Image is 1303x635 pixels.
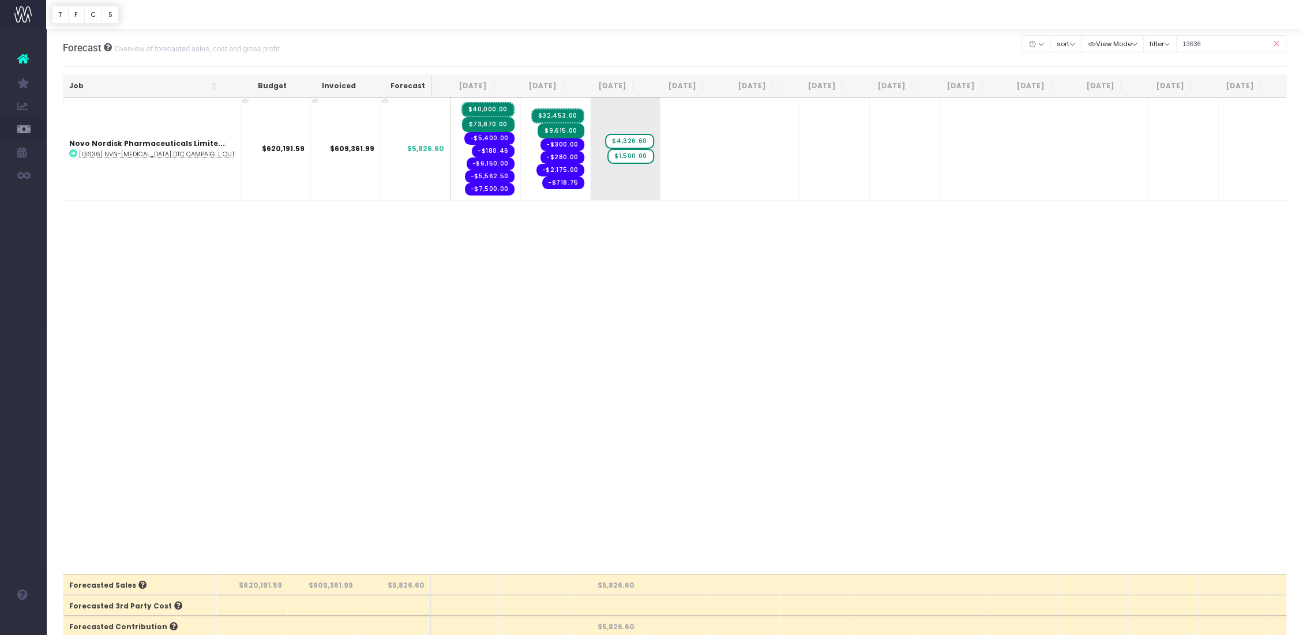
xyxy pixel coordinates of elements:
span: Forecast [63,42,102,54]
strong: $620,191.59 [262,144,305,153]
th: Apr 26: activate to sort column ascending [1060,75,1129,97]
th: $5,826.60 [359,574,431,595]
span: Streamtime order: PO11763 – Match [472,145,515,157]
td: : [63,97,241,200]
span: wayahead Sales Forecast Item [605,134,654,149]
div: Vertical button group [52,6,119,24]
th: Aug 25: activate to sort column ascending [502,75,572,97]
th: Jun 26: activate to sort column ascending [1199,75,1269,97]
button: T [52,6,69,24]
button: F [68,6,85,24]
span: Streamtime order: PO11793 – Melissa Turkington Creative [465,183,515,196]
button: S [102,6,119,24]
span: Forecasted Sales [69,580,147,591]
span: Streamtime Invoice: INV-4966 – [13636] NVN-Wegovy DTC Campaign Production & Roll Out [462,117,515,132]
span: Streamtime order: PO11780 – Dunc Blair [465,170,515,183]
small: Overview of forecasted sales, cost and gross profit [112,42,280,54]
strong: $609,361.99 [330,144,374,153]
button: C [84,6,103,24]
span: Streamtime order: PO11847 – blairwordprojects [542,176,584,189]
th: Mar 26: activate to sort column ascending [990,75,1060,97]
span: $5,826.60 [407,144,444,154]
span: Streamtime order: PO11795 – Commercial Approvals Bureau [540,151,584,164]
th: May 26: activate to sort column ascending [1129,75,1199,97]
th: $620,191.59 [217,574,288,595]
span: Streamtime Invoice: INV-5016 – [13636] NVN-Wegovy DTC Campaign Production & Roll Out [538,123,584,138]
th: Sep 25: activate to sort column ascending [572,75,641,97]
th: Budget [223,75,292,97]
th: $5,826.60 [570,574,640,595]
th: Feb 26: activate to sort column ascending [920,75,990,97]
th: Job: activate to sort column ascending [63,75,223,97]
th: Jul 25: activate to sort column ascending [432,75,502,97]
th: Invoiced [292,75,362,97]
strong: Novo Nordisk Pharmaceuticals Limite... [69,138,225,148]
th: $609,361.99 [288,574,359,595]
span: Streamtime Invoice: INV-4959 – [13636] NVN-Wegovy DTC Campaign Production & Roll Out – actual bil... [531,108,584,123]
th: Forecasted 3rd Party Cost [63,595,217,615]
span: Streamtime order: PO11788 – Antonym [540,138,584,151]
img: images/default_profile_image.png [14,612,32,629]
th: Jan 26: activate to sort column ascending [850,75,920,97]
button: filter [1143,35,1177,53]
span: Streamtime order: PO11838 – Stay Curious Limited [536,164,584,176]
span: wayahead Sales Forecast Item [607,149,654,164]
span: Streamtime order: PO11777 – Stay Curious Limited [467,157,515,170]
th: Forecast [362,75,432,97]
th: Nov 25: activate to sort column ascending [711,75,781,97]
th: Oct 25: activate to sort column ascending [641,75,711,97]
button: View Mode [1081,35,1144,53]
button: sort [1050,35,1082,53]
span: Streamtime order: 11727 – Sixty Four Limited [464,132,515,145]
input: Search... [1176,35,1287,53]
abbr: [13636] NVN-Wegovy DTC Campaign Production & Roll Out [79,150,235,159]
span: Streamtime Invoice: INV-4959 – [13636] NVN-Wegovy DTC Campaign Production & Roll Out – actual bil... [461,102,515,117]
th: Dec 25: activate to sort column ascending [781,75,851,97]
